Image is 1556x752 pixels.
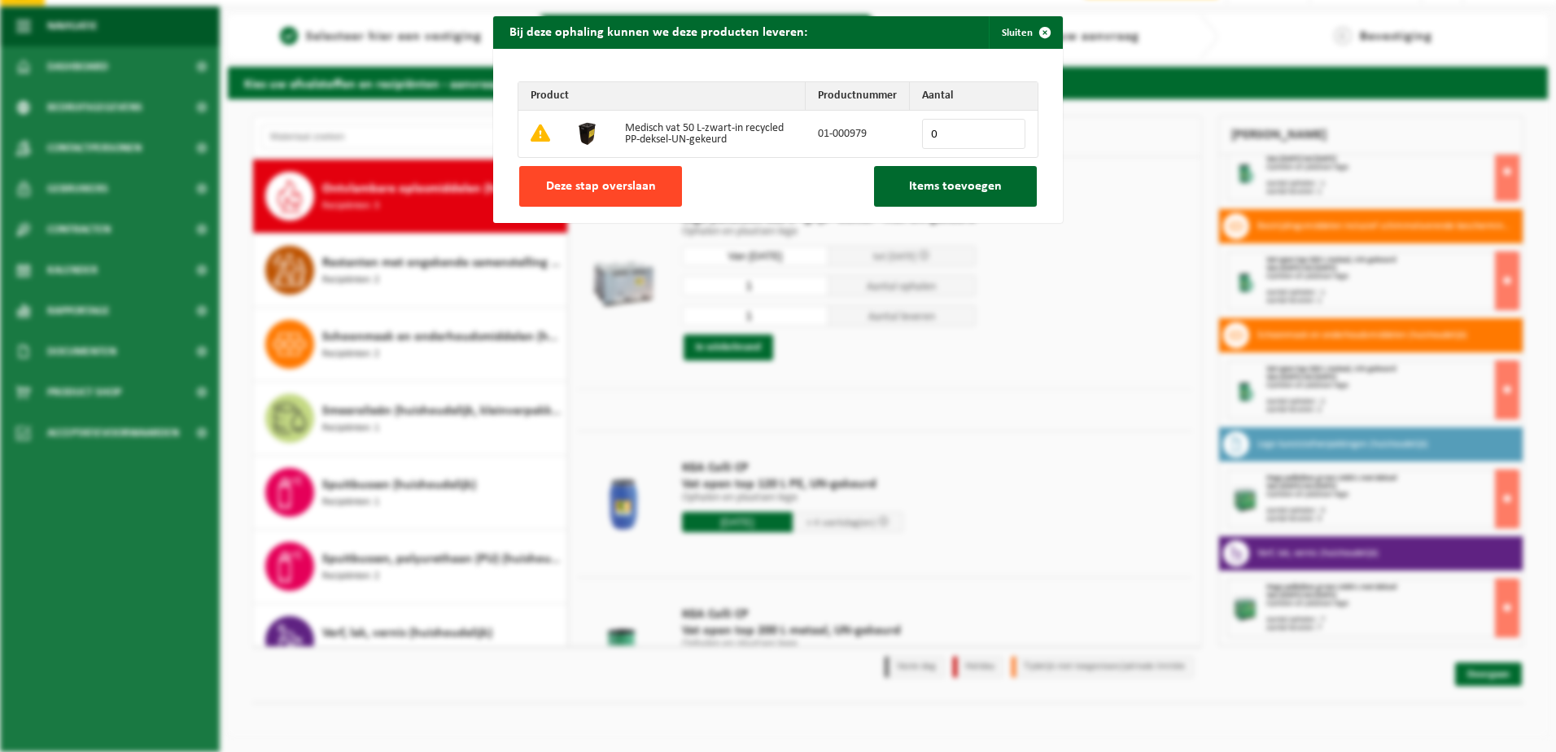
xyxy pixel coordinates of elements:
[575,120,601,146] img: 01-000979
[546,180,656,193] span: Deze stap overslaan
[519,166,682,207] button: Deze stap overslaan
[613,111,806,157] td: Medisch vat 50 L-zwart-in recycled PP-deksel-UN-gekeurd
[874,166,1037,207] button: Items toevoegen
[806,111,910,157] td: 01-000979
[806,82,910,111] th: Productnummer
[909,180,1002,193] span: Items toevoegen
[910,82,1038,111] th: Aantal
[989,16,1061,49] button: Sluiten
[518,82,806,111] th: Product
[493,16,824,47] h2: Bij deze ophaling kunnen we deze producten leveren:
